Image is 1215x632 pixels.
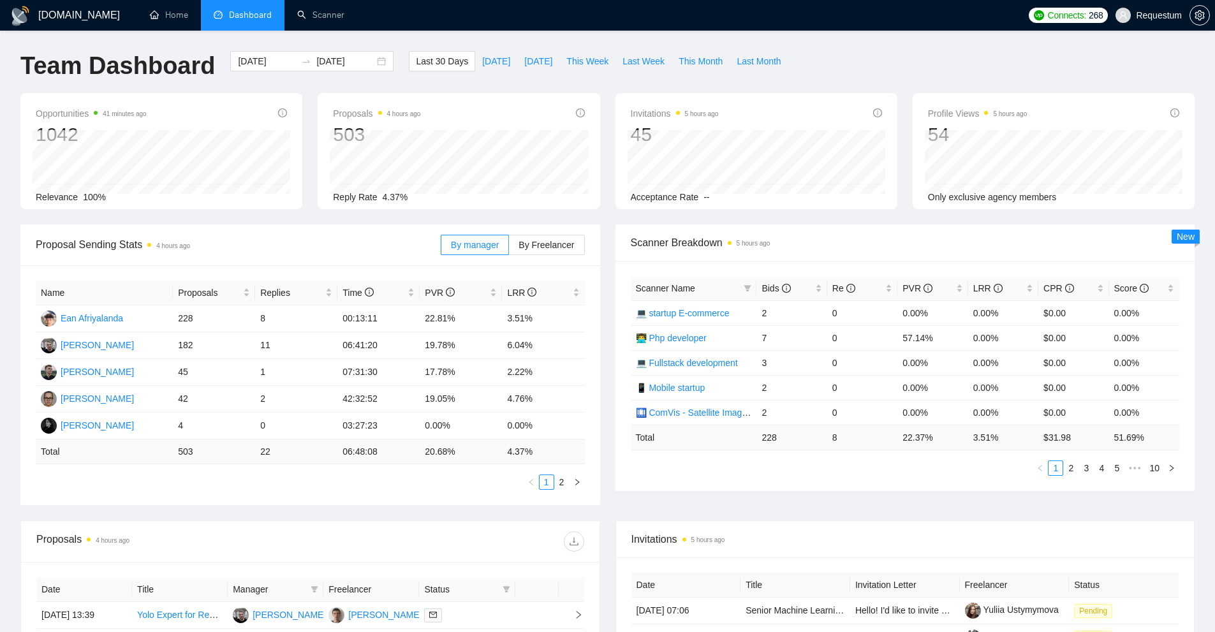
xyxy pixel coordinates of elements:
[965,603,981,619] img: c1A1YXFeW4rKCAx-3xl3nEKVNEBJ_N0qy65txT_64hSqlygI7RcR1kUJ3D92sJ_NJl
[36,192,78,202] span: Relevance
[1038,400,1108,425] td: $0.00
[524,54,552,68] span: [DATE]
[1094,460,1109,476] li: 4
[316,54,374,68] input: End date
[278,108,287,117] span: info-circle
[570,474,585,490] li: Next Page
[420,332,502,359] td: 19.78%
[229,10,272,20] span: Dashboard
[928,192,1057,202] span: Only exclusive agency members
[1170,108,1179,117] span: info-circle
[61,338,134,352] div: [PERSON_NAME]
[233,582,306,596] span: Manager
[41,364,57,380] img: AS
[297,10,344,20] a: searchScanner
[636,358,738,368] a: 💻 Fullstack development
[173,413,255,439] td: 4
[737,54,781,68] span: Last Month
[228,577,323,602] th: Manager
[255,281,337,305] th: Replies
[703,192,709,202] span: --
[502,386,584,413] td: 4.76%
[744,284,751,292] span: filter
[527,478,535,486] span: left
[260,286,323,300] span: Replies
[173,305,255,332] td: 228
[83,192,106,202] span: 100%
[756,425,827,450] td: 228
[519,240,574,250] span: By Freelancer
[311,585,318,593] span: filter
[482,54,510,68] span: [DATE]
[1145,461,1163,475] a: 10
[968,325,1038,350] td: 0.00%
[897,300,968,325] td: 0.00%
[41,312,123,323] a: EAEan Afriyalanda
[333,122,420,147] div: 503
[737,240,770,247] time: 5 hours ago
[1043,283,1073,293] span: CPR
[1038,300,1108,325] td: $0.00
[36,106,147,121] span: Opportunities
[475,51,517,71] button: [DATE]
[1034,10,1044,20] img: upwork-logo.png
[1109,350,1179,375] td: 0.00%
[502,305,584,332] td: 3.51%
[968,375,1038,400] td: 0.00%
[41,366,134,376] a: AS[PERSON_NAME]
[500,580,513,599] span: filter
[61,311,123,325] div: Ean Afriyalanda
[255,359,337,386] td: 1
[1048,460,1063,476] li: 1
[636,333,707,343] a: 👨‍💻 Php developer
[1064,461,1078,475] a: 2
[902,283,932,293] span: PVR
[1164,460,1179,476] li: Next Page
[555,475,569,489] a: 2
[238,54,296,68] input: Start date
[636,408,790,418] a: 🛄 ComVis - Satellite Imagery Analysis
[730,51,788,71] button: Last Month
[1109,325,1179,350] td: 0.00%
[928,122,1027,147] div: 54
[1038,375,1108,400] td: $0.00
[365,288,374,297] span: info-circle
[741,279,754,298] span: filter
[1074,605,1117,615] a: Pending
[132,577,228,602] th: Title
[1048,8,1086,22] span: Connects:
[1069,573,1179,598] th: Status
[631,598,741,624] td: [DATE] 07:06
[446,288,455,297] span: info-circle
[1164,460,1179,476] button: right
[323,577,419,602] th: Freelancer
[233,609,326,619] a: VL[PERSON_NAME]
[631,122,719,147] div: 45
[173,386,255,413] td: 42
[968,400,1038,425] td: 0.00%
[1124,460,1145,476] li: Next 5 Pages
[1065,284,1074,293] span: info-circle
[451,240,499,250] span: By manager
[1074,604,1112,618] span: Pending
[420,359,502,386] td: 17.78%
[540,475,554,489] a: 1
[253,608,326,622] div: [PERSON_NAME]
[333,192,377,202] span: Reply Rate
[973,283,1003,293] span: LRR
[960,573,1070,598] th: Freelancer
[502,359,584,386] td: 2.22%
[41,339,134,349] a: VL[PERSON_NAME]
[1049,461,1063,475] a: 1
[994,284,1003,293] span: info-circle
[631,235,1180,251] span: Scanner Breakdown
[965,605,1059,615] a: Yuliia Ustymymova
[255,332,337,359] td: 11
[576,108,585,117] span: info-circle
[631,573,741,598] th: Date
[573,478,581,486] span: right
[1189,5,1210,26] button: setting
[564,531,584,552] button: download
[255,413,337,439] td: 0
[132,602,228,629] td: Yolo Expert for Real-Time Object Tracking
